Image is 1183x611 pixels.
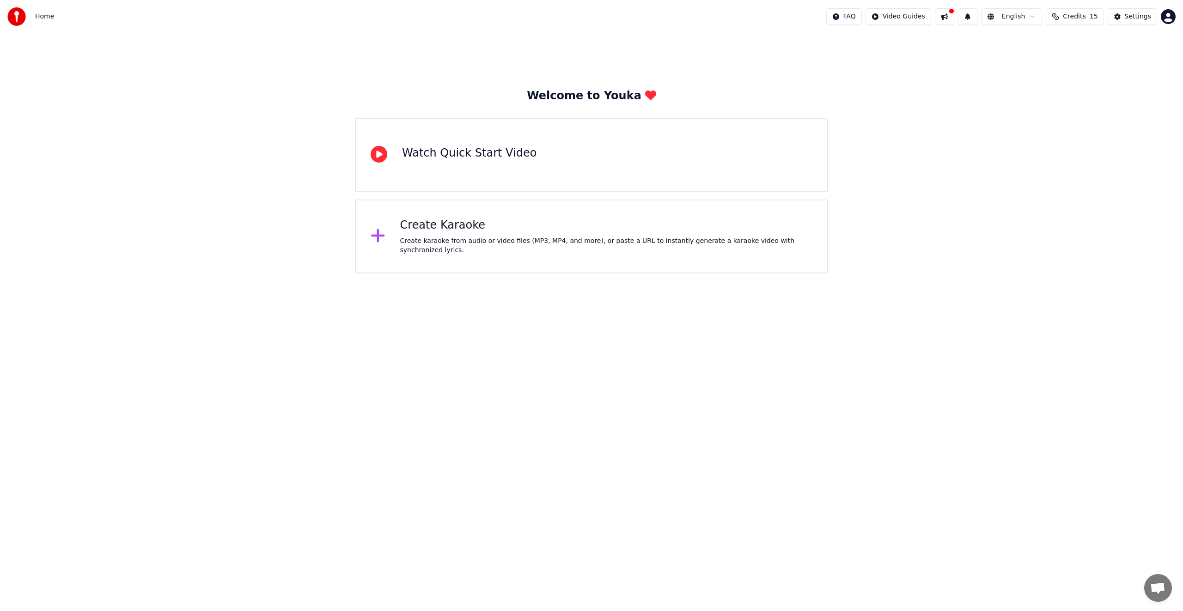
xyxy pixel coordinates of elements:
button: FAQ [826,8,862,25]
nav: breadcrumb [35,12,54,21]
button: Settings [1108,8,1157,25]
div: Settings [1125,12,1151,21]
div: Welcome to Youka [527,89,656,103]
div: Watch Quick Start Video [402,146,537,161]
button: Credits15 [1046,8,1104,25]
div: Open chat [1144,574,1172,602]
span: 15 [1090,12,1098,21]
button: Video Guides [866,8,931,25]
div: Create karaoke from audio or video files (MP3, MP4, and more), or paste a URL to instantly genera... [400,236,813,255]
img: youka [7,7,26,26]
span: Home [35,12,54,21]
span: Credits [1063,12,1085,21]
div: Create Karaoke [400,218,813,233]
